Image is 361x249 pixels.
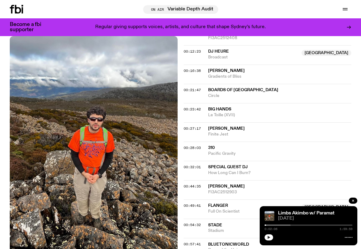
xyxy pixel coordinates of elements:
button: 00:16:38 [184,69,201,72]
button: 00:54:32 [184,223,201,227]
span: [PERSON_NAME] [208,126,245,131]
span: 0:02:06 [265,228,277,231]
span: Special Guest DJ [208,165,248,169]
span: Stadium [208,228,352,234]
span: Gradients of Bliss [208,74,352,80]
button: 00:49:41 [184,204,201,207]
a: Limbs Akimbo w/ Paramat [278,211,334,216]
button: 00:28:03 [184,146,201,150]
button: 00:12:23 [184,50,201,53]
button: On AirVariable Depth Audit [143,5,218,14]
span: Le Toille (XVII) [208,112,352,118]
span: 00:49:41 [184,203,201,208]
span: 310 [208,146,215,150]
button: 00:32:01 [184,165,201,169]
span: 00:21:47 [184,87,201,92]
span: [GEOGRAPHIC_DATA] [301,204,351,210]
span: Finite Jest [208,132,352,137]
button: 00:44:35 [184,185,201,188]
span: [DATE] [278,216,352,221]
h3: Become a fbi supporter [10,22,49,32]
span: 00:54:32 [184,222,201,227]
span: Circle [208,93,352,99]
button: 00:23:42 [184,108,201,111]
span: 00:16:38 [184,68,201,73]
span: [PERSON_NAME] [208,184,245,188]
span: Stade [208,223,222,227]
span: FI3AC2512408 [208,35,352,41]
span: Dj Heure [208,49,229,54]
span: Pacific Gravity [208,151,352,157]
span: How Long Can I Burn? [208,170,352,176]
span: 00:27:17 [184,126,201,131]
button: 00:57:41 [184,243,201,246]
span: Big Hands [208,107,231,111]
span: [GEOGRAPHIC_DATA] [301,50,351,56]
button: 00:21:47 [184,88,201,92]
span: Full On Scientist [208,209,298,214]
span: 00:28:03 [184,145,201,150]
span: Flanger [208,203,228,208]
span: FI3AC2512903 [208,189,352,195]
span: Broadcast [208,54,298,60]
span: 00:23:42 [184,107,201,112]
span: [PERSON_NAME] [208,69,245,73]
span: 1:59:59 [340,228,352,231]
span: Boards of [GEOGRAPHIC_DATA] [208,88,278,92]
span: Bluetonicworld [208,242,249,247]
p: Regular giving supports voices, artists, and culture that shape Sydney’s future. [95,24,266,30]
button: 00:27:17 [184,127,201,130]
span: 00:12:23 [184,49,201,54]
span: 00:32:01 [184,165,201,169]
span: 00:57:41 [184,242,201,247]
